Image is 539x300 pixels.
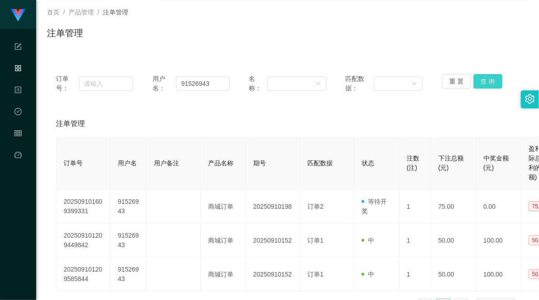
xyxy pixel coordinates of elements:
i: 图标: down [316,81,321,87]
span: 产品管理 [69,9,94,16]
i: 图标: appstore-o [14,61,22,79]
td: 1 [400,224,431,258]
input: 请输入 [176,76,230,91]
span: 中奖金额(元) [483,155,509,171]
td: 202509101209585844 [56,258,111,291]
span: 订单2 [307,203,324,210]
span: / [98,9,99,16]
input: 请输入 [79,76,133,91]
i: 图标: setting [525,94,535,104]
span: 名称： [249,74,267,93]
span: 注数(注) [407,155,419,171]
td: 75.00 [431,190,476,224]
span: 数据中心 [14,108,22,189]
i: 图标: down [412,81,417,87]
span: 状态 [362,159,374,167]
span: 首页 [47,9,60,16]
td: 商城订单 [201,190,246,224]
td: 1 [400,258,431,291]
td: 50.00 [431,258,476,291]
img: logo.9652507e.png [11,9,25,22]
td: 202509101209449842 [56,224,111,258]
td: 100.00 [476,258,521,291]
span: 订单号 [64,159,83,167]
span: 下注总额(元) [438,155,464,171]
h1: 注单管理 [47,26,83,40]
span: 订单1 [307,237,324,244]
td: 商城订单 [201,258,246,291]
button: 重 置 [442,74,471,89]
td: 91526943 [111,258,147,291]
i: 图标: table [14,126,22,144]
span: 内容中心 [14,87,22,167]
td: 1 [400,190,431,224]
span: 用户备注 [154,159,179,167]
span: / [63,9,65,16]
td: 20250910152 [246,224,300,258]
i: 图标: form [14,39,22,57]
span: 中 [362,237,374,244]
span: 产品管理 [14,65,22,145]
i: 图标: profile [14,82,22,100]
span: 中 [362,271,374,278]
span: 用户名： [153,74,176,93]
td: 100.00 [476,224,521,258]
span: 订单号： [56,74,79,93]
td: 50.00 [431,224,476,258]
span: 会员管理 [14,130,22,211]
span: 用户名 [118,159,137,167]
span: 系统配置 [14,43,22,124]
td: 商城订单 [201,224,246,258]
span: 期号 [253,159,266,167]
td: 91526943 [111,224,147,258]
i: 图标: check-circle-o [14,104,22,122]
td: 202509101609399331 [56,190,111,224]
a: 图标: dashboard平台首页 [14,146,22,238]
span: 注单管理 [103,9,128,16]
span: 订单1 [307,271,324,278]
td: 0.00 [476,190,521,224]
span: 产品名称 [208,159,233,167]
td: 91526943 [111,190,147,224]
span: 等待开奖 [362,198,387,215]
span: 匹配数据 [307,159,333,167]
td: 20250910152 [246,258,300,291]
td: 20250910198 [246,190,300,224]
span: 注单管理 [56,118,85,129]
button: 查 询 [474,74,502,89]
span: 匹配数据： [345,74,374,93]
